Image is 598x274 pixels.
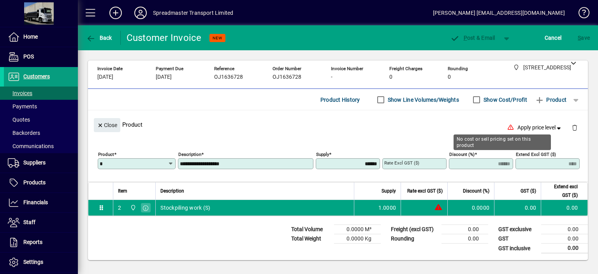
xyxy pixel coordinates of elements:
span: Description [160,187,184,195]
button: Apply price level [514,121,566,135]
td: GST inclusive [494,244,541,253]
a: Financials [4,193,78,212]
mat-label: Description [178,152,201,157]
mat-label: Rate excl GST ($) [384,160,419,166]
td: 0.0000 Kg [334,234,381,244]
span: Reports [23,239,42,245]
a: Home [4,27,78,47]
span: OJ1636728 [273,74,301,80]
td: Total Volume [287,225,334,234]
button: Delete [565,118,584,137]
td: 0.00 [441,234,488,244]
app-page-header-button: Delete [565,124,584,131]
td: 0.0000 M³ [334,225,381,234]
td: 0.00 [441,225,488,234]
span: Invoices [8,90,32,96]
td: 0.00 [541,200,587,216]
span: [DATE] [156,74,172,80]
span: Item [118,187,127,195]
button: Profile [128,6,153,20]
span: 965 State Highway 2 [128,203,137,212]
app-page-header-button: Back [78,31,121,45]
a: Knowledge Base [573,2,588,27]
mat-label: Extend excl GST ($) [516,152,556,157]
div: No cost or sell pricing set on this product [454,134,551,150]
td: Total Weight [287,234,334,244]
td: 0.00 [494,200,541,216]
a: POS [4,47,78,67]
span: Stockpiling work (S) [160,204,210,212]
span: ost & Email [450,35,495,41]
button: Save [576,31,592,45]
span: Product History [320,94,360,106]
div: Customer Invoice [127,32,202,44]
td: 0.00 [541,244,588,253]
span: [DATE] [97,74,113,80]
a: Invoices [4,87,78,100]
td: 0.00 [541,225,588,234]
span: - [331,74,332,80]
button: Cancel [543,31,564,45]
button: Back [84,31,114,45]
button: Product [531,93,570,107]
span: Apply price level [517,124,563,132]
span: Communications [8,143,54,149]
td: Rounding [387,234,441,244]
span: ave [578,32,590,44]
span: 0 [389,74,392,80]
a: Payments [4,100,78,113]
a: Backorders [4,126,78,140]
div: 2 [118,204,121,212]
mat-label: Supply [316,152,329,157]
span: 1.0000 [378,204,396,212]
span: Back [86,35,112,41]
button: Post & Email [446,31,499,45]
a: Communications [4,140,78,153]
td: GST [494,234,541,244]
span: Quotes [8,117,30,123]
span: Product [535,94,566,106]
span: NEW [213,35,222,41]
span: Close [97,119,117,132]
span: Staff [23,219,35,225]
span: Home [23,34,38,40]
span: OJ1636728 [214,74,243,80]
app-page-header-button: Close [92,121,122,128]
td: 0.0000 [447,200,494,216]
span: Settings [23,259,43,265]
td: 0.00 [541,234,588,244]
button: Add [103,6,128,20]
a: Products [4,173,78,193]
label: Show Cost/Profit [482,96,527,104]
span: GST ($) [521,187,536,195]
span: Rate excl GST ($) [407,187,443,195]
span: Payments [8,103,37,110]
button: Product History [317,93,363,107]
label: Show Line Volumes/Weights [386,96,459,104]
span: Discount (%) [463,187,489,195]
a: Suppliers [4,153,78,173]
span: Cancel [545,32,562,44]
a: Settings [4,253,78,272]
span: POS [23,53,34,60]
span: 0 [448,74,451,80]
div: Product [88,110,588,139]
a: Quotes [4,113,78,126]
button: Close [94,118,120,132]
span: Customers [23,73,50,80]
span: P [464,35,467,41]
a: Reports [4,233,78,252]
td: GST exclusive [494,225,541,234]
div: Spreadmaster Transport Limited [153,7,233,19]
mat-label: Discount (%) [449,152,475,157]
td: Freight (excl GST) [387,225,441,234]
span: Suppliers [23,159,46,166]
span: Backorders [8,130,40,136]
mat-label: Product [98,152,114,157]
span: Products [23,179,46,186]
span: Supply [382,187,396,195]
div: [PERSON_NAME] [EMAIL_ADDRESS][DOMAIN_NAME] [433,7,565,19]
span: Financials [23,199,48,205]
span: S [578,35,581,41]
span: Extend excl GST ($) [546,182,578,200]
